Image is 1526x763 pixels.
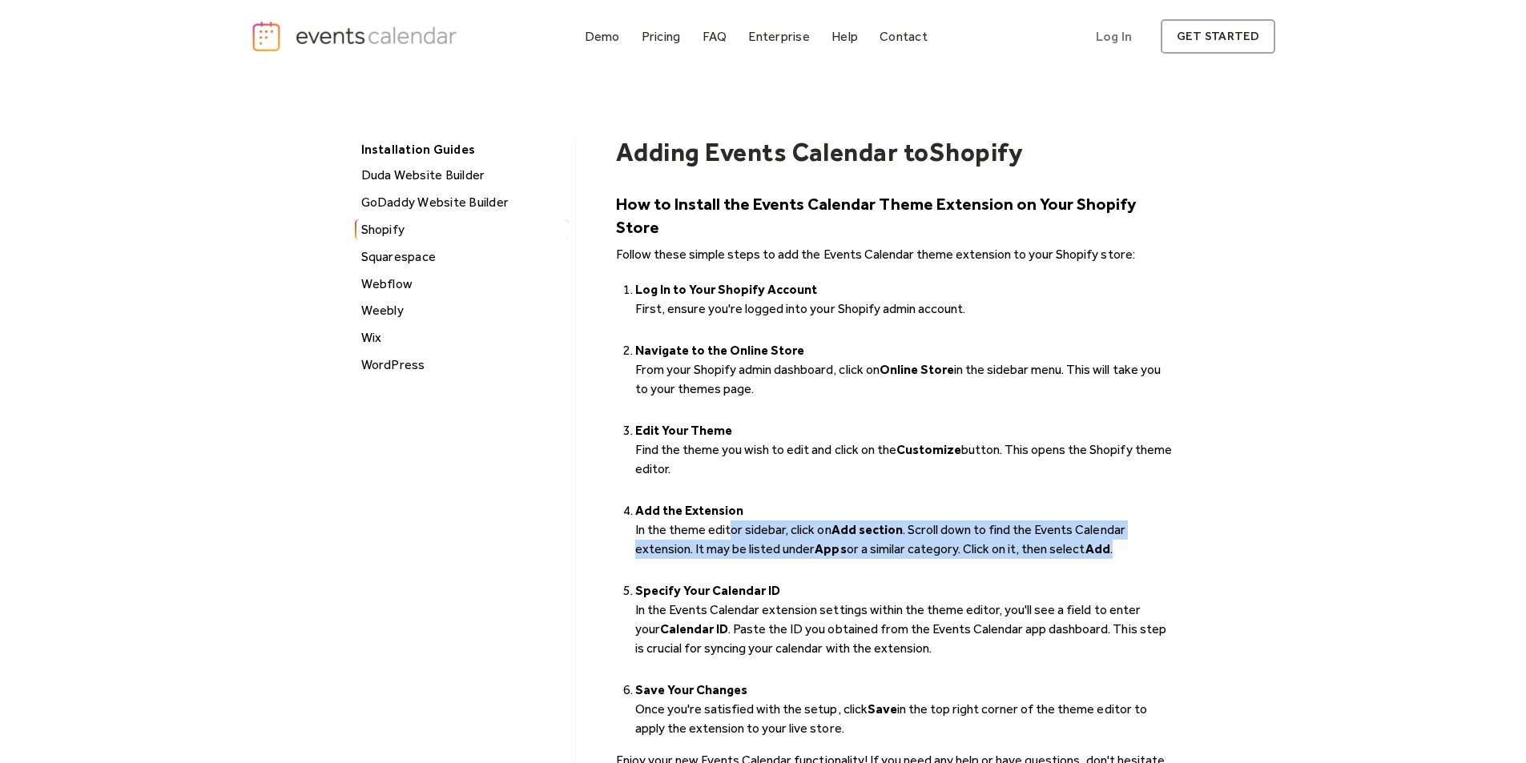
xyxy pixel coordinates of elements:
[356,219,569,240] div: Shopify
[616,137,929,167] h1: Adding Events Calendar to
[635,282,818,297] strong: Log In to Your Shopify Account ‍
[635,343,805,358] strong: Navigate to the Online Store ‍
[355,274,569,295] a: Webflow
[635,341,1174,418] li: From your Shopify admin dashboard, click on in the sidebar menu. This will take you to your theme...
[356,300,569,321] div: Weebly
[896,442,961,457] strong: Customize
[929,137,1023,167] h1: Shopify
[660,621,728,637] strong: Calendar ID
[353,137,567,162] div: Installation Guides
[355,327,569,348] a: Wix
[635,581,1174,677] li: ‍ In the Events Calendar extension settings within the theme editor, you'll see a field to enter ...
[1085,541,1110,556] strong: Add
[635,681,1174,738] li: ‍ Once you're satisfied with the setup, click in the top right corner of the theme editor to appl...
[880,32,928,41] div: Contact
[355,219,569,240] a: Shopify
[356,192,569,213] div: GoDaddy Website Builder
[585,32,620,41] div: Demo
[616,194,1136,237] strong: How to Install the Events Calendar Theme Extension on Your Shopify Store
[616,245,1174,264] p: Follow these simple steps to add the Events Calendar theme extension to your Shopify store:
[355,355,569,375] a: WordPress
[703,32,727,41] div: FAQ
[748,32,809,41] div: Enterprise
[696,26,734,47] a: FAQ
[868,701,897,717] strong: Save
[873,26,934,47] a: Contact
[356,274,569,295] div: Webflow
[635,503,743,518] strong: Add the Extension
[251,20,462,53] a: home
[635,26,687,47] a: Pricing
[742,26,815,47] a: Enterprise
[825,26,864,47] a: Help
[880,362,954,377] strong: Online Store
[831,522,903,537] strong: Add section
[356,327,569,348] div: Wix
[1080,19,1148,54] a: Log In
[355,192,569,213] a: GoDaddy Website Builder
[635,423,732,438] strong: Edit Your Theme
[356,247,569,267] div: Squarespace
[831,32,858,41] div: Help
[635,682,747,697] strong: Save Your Changes
[355,300,569,321] a: Weebly
[815,541,846,556] strong: Apps
[355,247,569,267] a: Squarespace
[642,32,681,41] div: Pricing
[635,583,780,598] strong: Specify Your Calendar ID
[578,26,626,47] a: Demo
[356,165,569,186] div: Duda Website Builder
[355,165,569,186] a: Duda Website Builder
[356,355,569,375] div: WordPress
[635,280,1174,338] li: First, ensure you're logged into your Shopify admin account. ‍
[635,421,1174,498] li: Find the theme you wish to edit and click on the button. This opens the Shopify theme editor. ‍
[635,501,1174,578] li: ‍ In the theme editor sidebar, click on . Scroll down to find the Events Calendar extension. It m...
[1161,19,1275,54] a: get started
